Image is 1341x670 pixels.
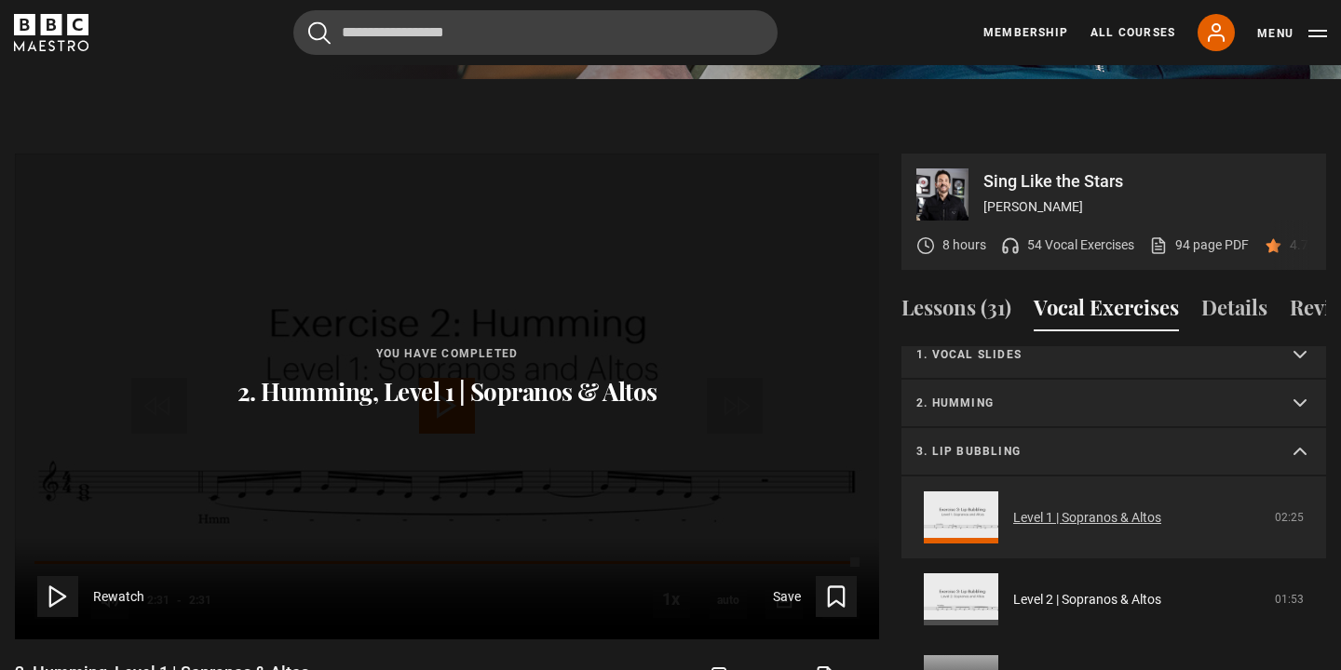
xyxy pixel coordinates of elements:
[1013,590,1161,610] a: Level 2 | Sopranos & Altos
[1149,235,1249,255] a: 94 page PDF
[93,587,144,607] span: Rewatch
[983,173,1311,190] p: Sing Like the Stars
[983,197,1311,217] p: [PERSON_NAME]
[916,443,1266,460] p: 3. Lip bubbling
[237,377,657,407] p: 2. Humming, Level 1 | Sopranos & Altos
[1013,508,1161,528] a: Level 1 | Sopranos & Altos
[1201,292,1267,331] button: Details
[14,14,88,51] svg: BBC Maestro
[901,428,1326,476] summary: 3. Lip bubbling
[901,380,1326,428] summary: 2. Humming
[37,576,144,617] button: Rewatch
[293,10,778,55] input: Search
[1090,24,1175,41] a: All Courses
[773,576,857,617] button: Save
[916,395,1266,411] p: 2. Humming
[237,345,657,362] p: You have completed
[901,292,1011,331] button: Lessons (31)
[308,21,331,45] button: Submit the search query
[1034,292,1179,331] button: Vocal Exercises
[773,587,801,607] span: Save
[1257,24,1327,43] button: Toggle navigation
[983,24,1068,41] a: Membership
[901,331,1326,380] summary: 1. Vocal slides
[942,235,986,255] p: 8 hours
[1027,235,1134,255] p: 54 Vocal Exercises
[916,346,1266,363] p: 1. Vocal slides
